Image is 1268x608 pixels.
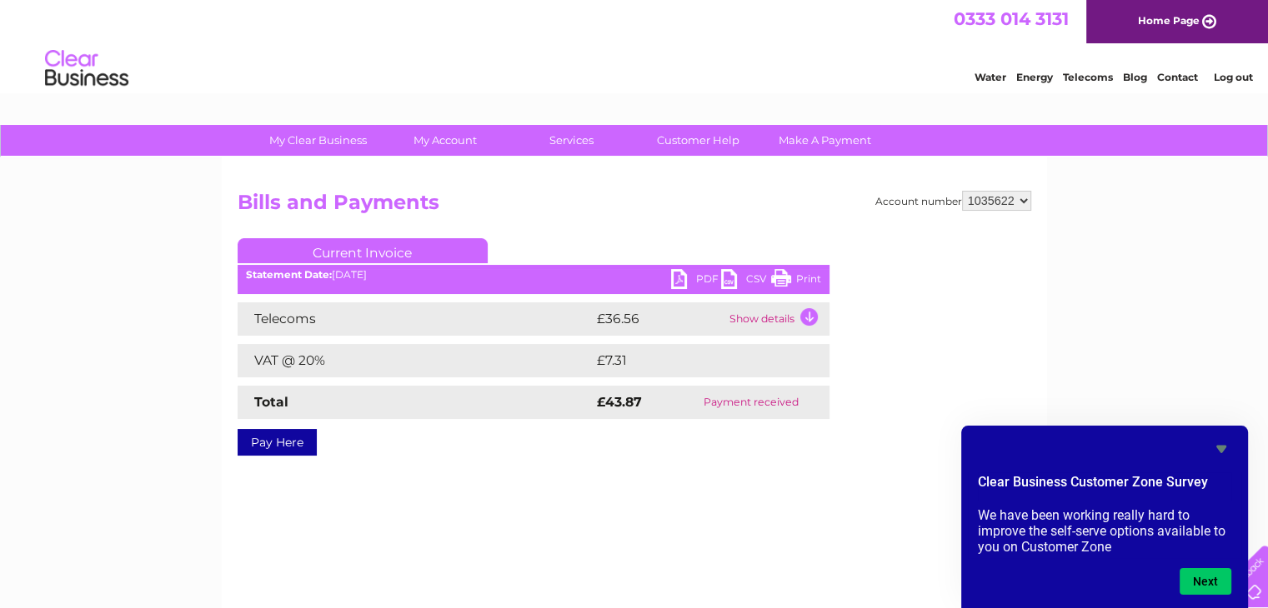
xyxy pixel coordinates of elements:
[978,472,1231,501] h2: Clear Business Customer Zone Survey
[241,9,1029,81] div: Clear Business is a trading name of Verastar Limited (registered in [GEOGRAPHIC_DATA] No. 3667643...
[1211,439,1231,459] button: Hide survey
[238,269,829,281] div: [DATE]
[629,125,767,156] a: Customer Help
[771,269,821,293] a: Print
[673,386,829,419] td: Payment received
[975,71,1006,83] a: Water
[503,125,640,156] a: Services
[238,429,317,456] a: Pay Here
[671,269,721,293] a: PDF
[593,302,725,336] td: £36.56
[1213,71,1252,83] a: Log out
[597,394,642,410] strong: £43.87
[238,302,593,336] td: Telecoms
[978,439,1231,595] div: Clear Business Customer Zone Survey
[1016,71,1053,83] a: Energy
[376,125,514,156] a: My Account
[756,125,894,156] a: Make A Payment
[721,269,771,293] a: CSV
[238,344,593,377] td: VAT @ 20%
[44,43,129,94] img: logo.png
[954,8,1069,29] a: 0333 014 3131
[978,507,1231,555] p: We have been working really hard to improve the self-serve options available to you on Customer Zone
[875,191,1031,211] div: Account number
[1157,71,1198,83] a: Contact
[1123,71,1147,83] a: Blog
[1180,568,1231,595] button: Next question
[725,302,829,336] td: Show details
[1063,71,1113,83] a: Telecoms
[593,344,787,377] td: £7.31
[249,125,387,156] a: My Clear Business
[246,268,332,281] b: Statement Date:
[238,191,1031,222] h2: Bills and Payments
[254,394,288,410] strong: Total
[238,238,488,263] a: Current Invoice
